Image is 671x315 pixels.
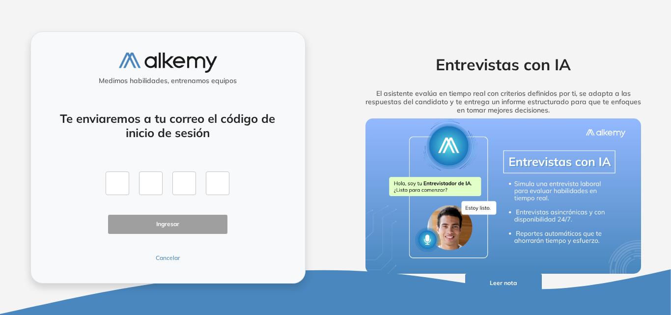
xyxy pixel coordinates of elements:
[35,77,301,85] h5: Medimos habilidades, entrenamos equipos
[365,118,642,274] img: img-more-info
[350,55,657,74] h2: Entrevistas con IA
[465,274,542,293] button: Leer nota
[350,89,657,114] h5: El asistente evalúa en tiempo real con criterios definidos por ti, se adapta a las respuestas del...
[108,215,228,234] button: Ingresar
[57,112,279,140] h4: Te enviaremos a tu correo el código de inicio de sesión
[622,268,671,315] iframe: Chat Widget
[108,254,228,262] button: Cancelar
[622,268,671,315] div: Widget de chat
[119,53,217,73] img: logo-alkemy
